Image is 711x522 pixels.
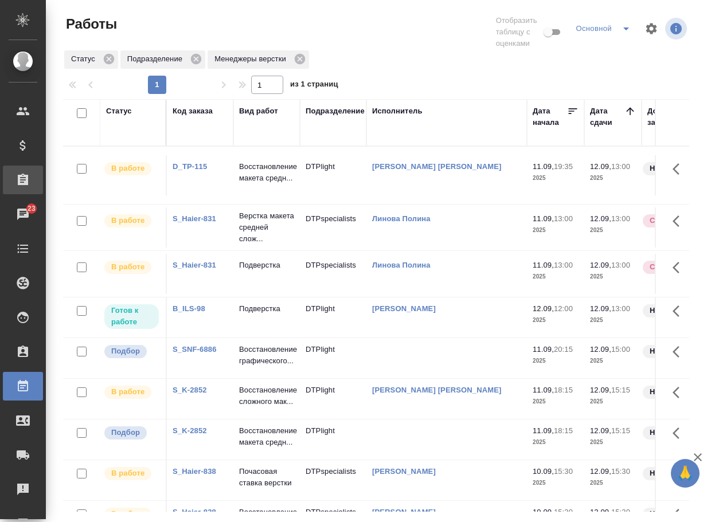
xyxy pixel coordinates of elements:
span: 🙏 [675,461,695,485]
p: Нормальный [650,163,699,174]
p: Менеджеры верстки [214,53,290,65]
button: Здесь прячутся важные кнопки [666,297,693,325]
button: Здесь прячутся важные кнопки [666,155,693,183]
a: B_ILS-98 [173,304,205,313]
p: 15:15 [611,426,630,435]
a: [PERSON_NAME] [372,304,436,313]
p: 15:30 [611,467,630,476]
div: Исполнитель выполняет работу [103,213,160,229]
a: [PERSON_NAME] [PERSON_NAME] [372,386,502,394]
p: В работе [111,468,144,479]
div: Исполнитель [372,105,423,117]
div: Исполнитель выполняет работу [103,260,160,275]
td: DTPlight [300,338,366,378]
p: 2025 [590,271,636,282]
p: Восстановление сложного мак... [239,384,294,407]
p: 18:15 [554,426,573,435]
span: Посмотреть информацию [665,18,689,40]
p: 12.09, [590,386,611,394]
a: S_K-2852 [173,386,207,394]
p: 2025 [590,396,636,407]
p: 2025 [590,225,636,236]
div: Код заказа [173,105,213,117]
p: Срочный [650,215,684,226]
p: 15:30 [554,467,573,476]
div: Статус [64,50,118,69]
p: 12.09, [590,162,611,171]
p: Подверстка [239,303,294,315]
p: 2025 [533,437,579,448]
p: 15:15 [611,386,630,394]
p: 2025 [590,355,636,367]
div: Менеджеры верстки [208,50,309,69]
p: В работе [111,163,144,174]
a: Линова Полина [372,214,431,223]
div: Исполнитель выполняет работу [103,507,160,522]
a: S_K-2852 [173,426,207,435]
p: Нормальный [650,346,699,357]
a: [PERSON_NAME] [372,467,436,476]
p: 2025 [533,355,579,367]
button: 🙏 [671,459,700,488]
p: Подразделение [127,53,186,65]
p: Восстановление макета средн... [239,161,294,184]
button: Здесь прячутся важные кнопки [666,338,693,366]
p: Срочный [650,261,684,273]
a: S_Haier-838 [173,467,216,476]
div: split button [573,19,638,38]
p: 13:00 [611,162,630,171]
p: 15:30 [611,508,630,516]
td: DTPspecialists [300,254,366,294]
p: 13:00 [611,214,630,223]
div: Исполнитель может приступить к работе [103,303,160,330]
p: Нормальный [650,386,699,398]
p: 11.09, [533,386,554,394]
p: Статус [71,53,99,65]
p: 13:00 [554,261,573,269]
p: Подверстка [239,260,294,271]
div: Подразделение [120,50,205,69]
div: Доп. статус заказа [647,105,708,128]
a: [PERSON_NAME] [PERSON_NAME] [372,162,502,171]
button: Здесь прячутся важные кнопки [666,379,693,406]
p: Нормальный [650,468,699,479]
a: D_TP-115 [173,162,207,171]
p: 12.09, [533,304,554,313]
p: 2025 [533,172,579,184]
p: В работе [111,215,144,226]
span: из 1 страниц [290,77,338,94]
p: 11.09, [533,426,554,435]
p: 2025 [533,271,579,282]
p: 2025 [533,477,579,489]
td: DTPlight [300,297,366,337]
a: Линова Полина [372,261,431,269]
td: DTPlight [300,419,366,460]
p: 12.09, [590,345,611,354]
p: 13:00 [611,261,630,269]
td: DTPlight [300,379,366,419]
span: 23 [21,203,42,214]
p: 12.09, [590,467,611,476]
p: 2025 [590,172,636,184]
p: 12.09, [590,261,611,269]
p: 2025 [590,437,636,448]
p: 13:00 [554,214,573,223]
div: Подразделение [306,105,365,117]
p: 11.09, [533,345,554,354]
p: В работе [111,386,144,398]
p: 2025 [533,396,579,407]
p: 10.09, [533,467,554,476]
a: S_SNF-6886 [173,345,217,354]
div: Дата начала [533,105,567,128]
div: Можно подбирать исполнителей [103,344,160,359]
span: Работы [63,15,117,33]
td: DTPspecialists [300,460,366,500]
p: 12.09, [590,508,611,516]
p: Нормальный [650,508,699,520]
p: 10.09, [533,508,554,516]
div: Дата сдачи [590,105,624,128]
p: Верстка макета средней слож... [239,210,294,245]
p: 2025 [590,477,636,489]
p: 12.09, [590,214,611,223]
p: Нормальный [650,305,699,316]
